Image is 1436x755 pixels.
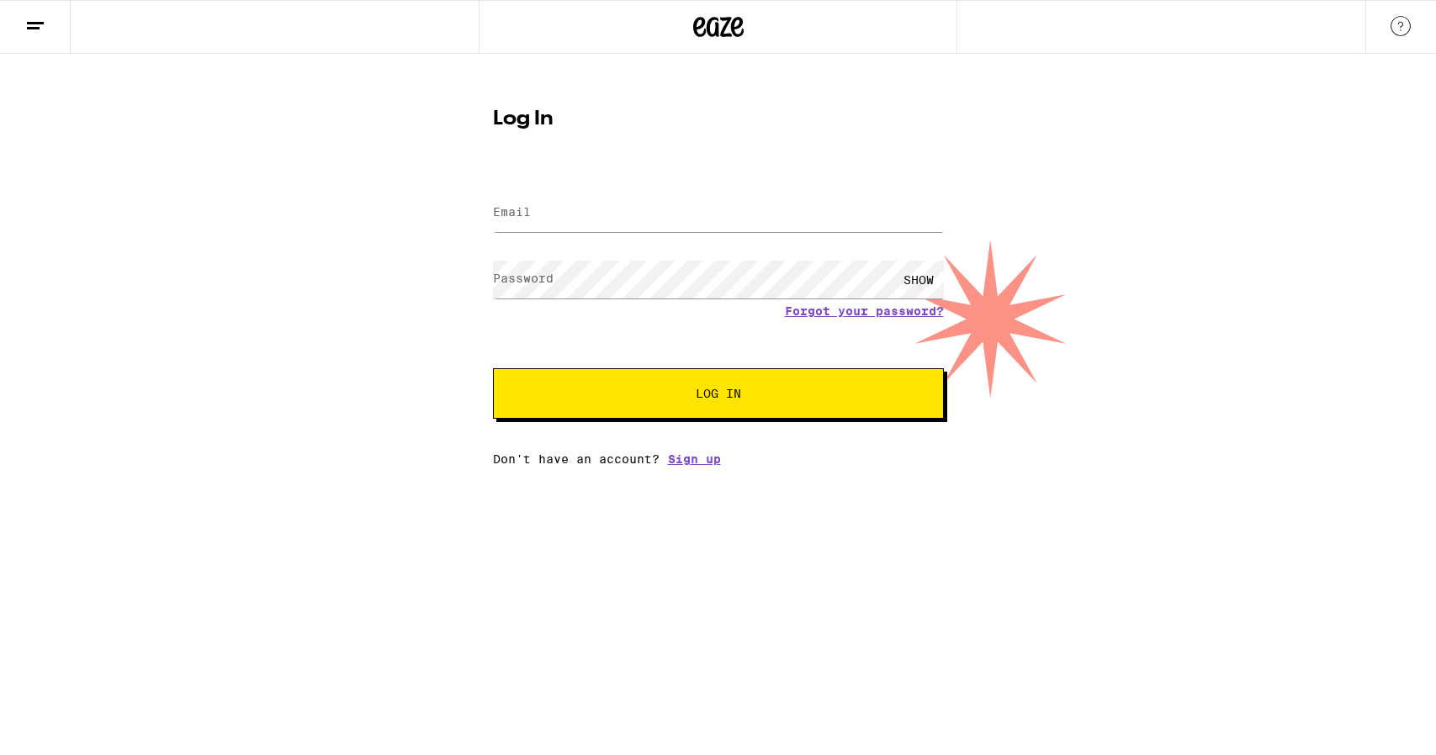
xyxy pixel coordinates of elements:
[668,452,721,466] a: Sign up
[493,109,944,129] h1: Log In
[493,368,944,419] button: Log In
[696,388,741,399] span: Log In
[493,452,944,466] div: Don't have an account?
[785,304,944,318] a: Forgot your password?
[493,205,531,219] label: Email
[493,272,554,285] label: Password
[893,261,944,298] div: SHOW
[493,194,944,232] input: Email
